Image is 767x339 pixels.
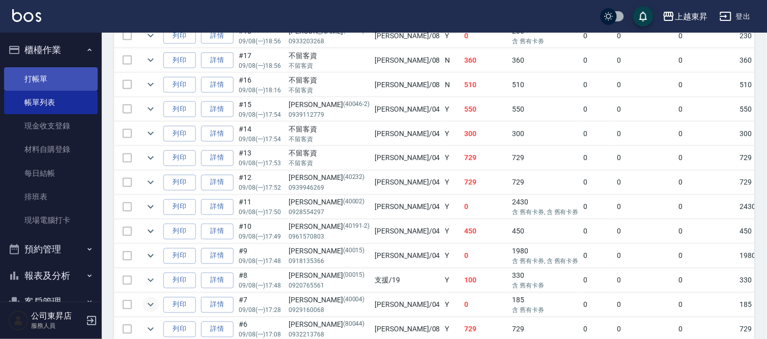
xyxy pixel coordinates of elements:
[581,171,615,195] td: 0
[163,53,196,68] button: 列印
[509,195,581,219] td: 2430
[343,99,370,110] p: (40046-2)
[289,61,370,70] p: 不留客資
[373,293,443,317] td: [PERSON_NAME] /04
[676,146,737,170] td: 0
[615,244,676,268] td: 0
[676,48,737,72] td: 0
[512,37,578,46] p: 含 舊有卡券
[509,97,581,121] td: 550
[239,135,284,144] p: 09/08 (一) 17:54
[676,195,737,219] td: 0
[201,224,234,240] a: 詳情
[615,122,676,146] td: 0
[581,244,615,268] td: 0
[239,257,284,266] p: 09/08 (一) 17:48
[581,220,615,244] td: 0
[581,293,615,317] td: 0
[4,236,98,263] button: 預約管理
[236,220,287,244] td: #10
[676,122,737,146] td: 0
[143,28,158,43] button: expand row
[676,171,737,195] td: 0
[443,73,462,97] td: N
[512,257,578,266] p: 含 舊有卡券, 含 舊有卡券
[443,48,462,72] td: N
[289,295,370,306] div: [PERSON_NAME]
[462,48,510,72] td: 360
[289,99,370,110] div: [PERSON_NAME]
[615,220,676,244] td: 0
[343,295,365,306] p: (40004)
[343,222,370,232] p: (40191-2)
[581,195,615,219] td: 0
[143,224,158,239] button: expand row
[4,37,98,63] button: 櫃檯作業
[236,97,287,121] td: #15
[581,146,615,170] td: 0
[143,126,158,141] button: expand row
[676,73,737,97] td: 0
[4,185,98,208] a: 排班表
[239,306,284,315] p: 09/08 (一) 17:28
[509,269,581,293] td: 330
[373,244,443,268] td: [PERSON_NAME] /04
[289,110,370,119] p: 0939112779
[239,61,284,70] p: 09/08 (一) 18:56
[676,220,737,244] td: 0
[201,77,234,93] a: 詳情
[289,86,370,95] p: 不留客資
[143,199,158,215] button: expand row
[289,173,370,184] div: [PERSON_NAME]
[509,293,581,317] td: 185
[443,146,462,170] td: Y
[289,184,370,193] p: 0939946269
[201,126,234,142] a: 詳情
[509,244,581,268] td: 1980
[289,208,370,217] p: 0928554297
[615,269,676,293] td: 0
[509,171,581,195] td: 729
[373,195,443,219] td: [PERSON_NAME] /04
[676,244,737,268] td: 0
[201,101,234,117] a: 詳情
[509,73,581,97] td: 510
[373,220,443,244] td: [PERSON_NAME] /04
[615,48,676,72] td: 0
[289,124,370,135] div: 不留客資
[4,263,98,289] button: 報表及分析
[289,159,370,168] p: 不留客資
[31,311,83,321] h5: 公司東昇店
[236,293,287,317] td: #7
[4,289,98,315] button: 客戶管理
[163,126,196,142] button: 列印
[443,293,462,317] td: Y
[143,101,158,117] button: expand row
[163,322,196,337] button: 列印
[143,248,158,264] button: expand row
[373,97,443,121] td: [PERSON_NAME] /04
[443,24,462,48] td: Y
[201,248,234,264] a: 詳情
[143,322,158,337] button: expand row
[509,220,581,244] td: 450
[289,320,370,330] div: [PERSON_NAME]
[659,6,712,27] button: 上越東昇
[239,86,284,95] p: 09/08 (一) 18:16
[289,148,370,159] div: 不留客資
[512,306,578,315] p: 含 舊有卡券
[675,10,707,23] div: 上越東昇
[201,273,234,289] a: 詳情
[676,24,737,48] td: 0
[143,53,158,68] button: expand row
[462,24,510,48] td: 0
[163,273,196,289] button: 列印
[289,306,370,315] p: 0929160068
[143,150,158,166] button: expand row
[163,101,196,117] button: 列印
[443,171,462,195] td: Y
[289,37,370,46] p: 0933203268
[289,271,370,281] div: [PERSON_NAME]
[4,114,98,138] a: 現金收支登錄
[163,248,196,264] button: 列印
